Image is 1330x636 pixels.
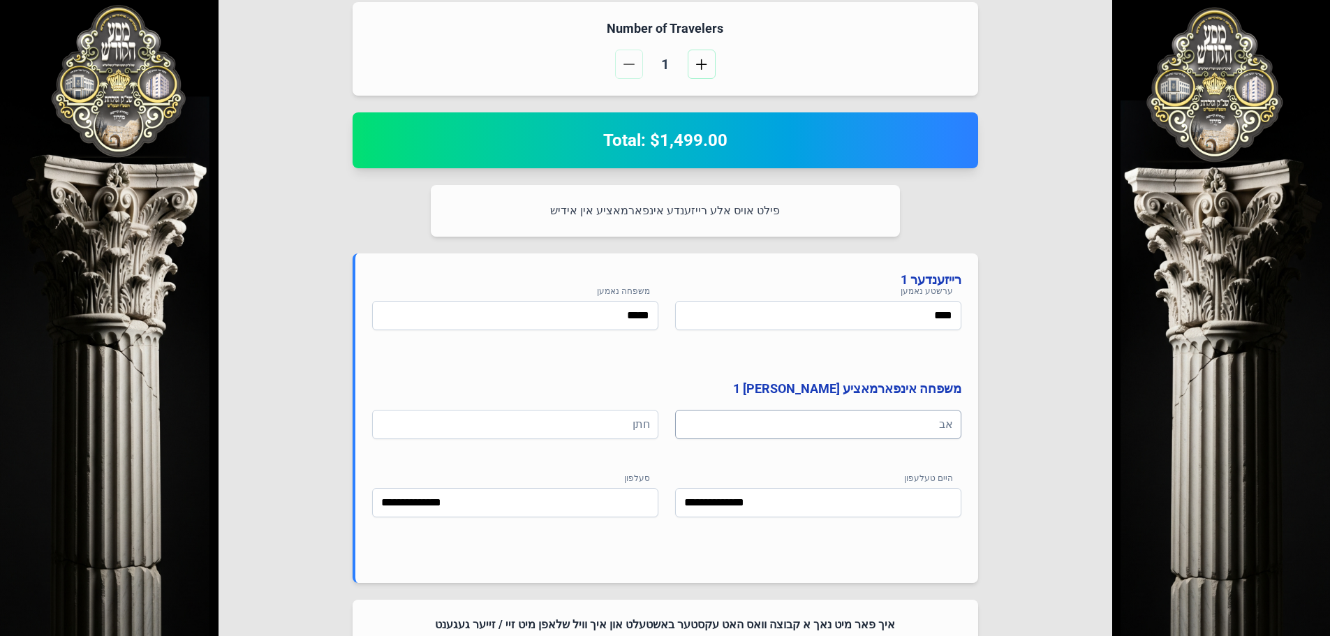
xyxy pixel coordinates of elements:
[649,54,682,74] span: 1
[369,616,961,633] h4: איך פאר מיט נאך א קבוצה וואס האט עקסטער באשטעלט און איך וויל שלאפן מיט זיי / זייער געגענט
[369,19,961,38] h4: Number of Travelers
[369,129,961,151] h2: Total: $1,499.00
[372,379,961,399] h4: משפחה אינפארמאציע [PERSON_NAME] 1
[372,270,961,290] h4: רייזענדער 1
[448,202,883,220] p: פילט אויס אלע רייזענדע אינפארמאציע אין אידיש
